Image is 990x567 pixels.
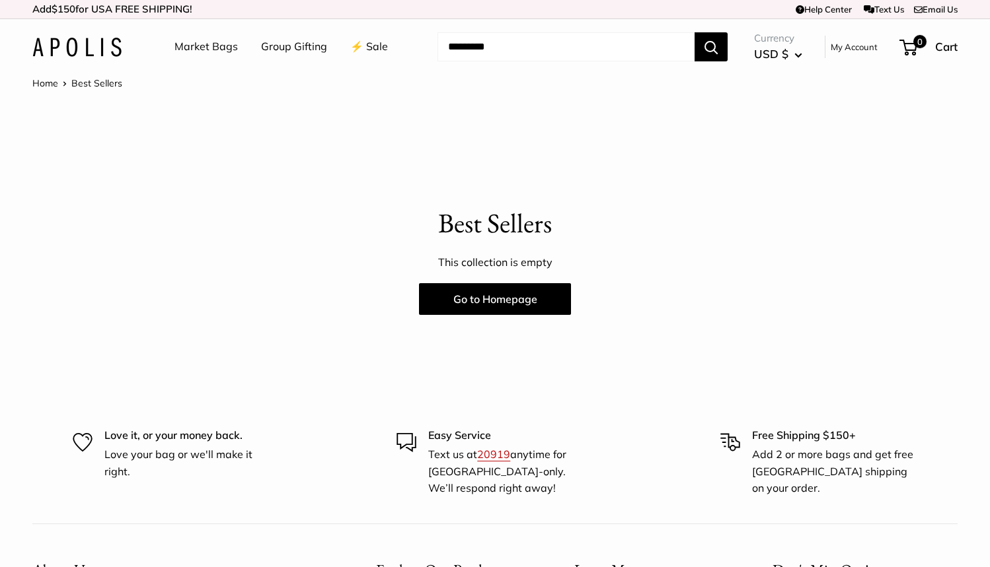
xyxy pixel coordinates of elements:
span: 0 [913,35,927,48]
nav: Breadcrumb [32,75,122,92]
a: 20919 [477,448,510,461]
a: ⚡️ Sale [350,37,388,57]
a: Group Gifting [261,37,327,57]
a: Text Us [864,4,904,15]
a: Email Us [914,4,958,15]
span: Best Sellers [71,77,122,89]
button: Search [695,32,728,61]
a: Market Bags [174,37,238,57]
p: Add 2 or more bags and get free [GEOGRAPHIC_DATA] shipping on your order. [752,446,917,497]
p: Free Shipping $150+ [752,427,917,444]
button: USD $ [754,44,802,65]
p: Best Sellers [32,204,958,243]
p: Love your bag or we'll make it right. [104,446,270,480]
span: Cart [935,40,958,53]
span: $150 [52,3,75,15]
span: Currency [754,29,802,48]
a: Help Center [796,4,852,15]
p: Love it, or your money back. [104,427,270,444]
p: This collection is empty [32,253,958,273]
a: 0 Cart [901,36,958,57]
p: Text us at anytime for [GEOGRAPHIC_DATA]-only. We’ll respond right away! [428,446,593,497]
a: My Account [831,39,878,55]
p: Easy Service [428,427,593,444]
a: Go to Homepage [419,283,571,315]
span: USD $ [754,47,788,61]
input: Search... [438,32,695,61]
a: Home [32,77,58,89]
img: Apolis [32,38,122,57]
